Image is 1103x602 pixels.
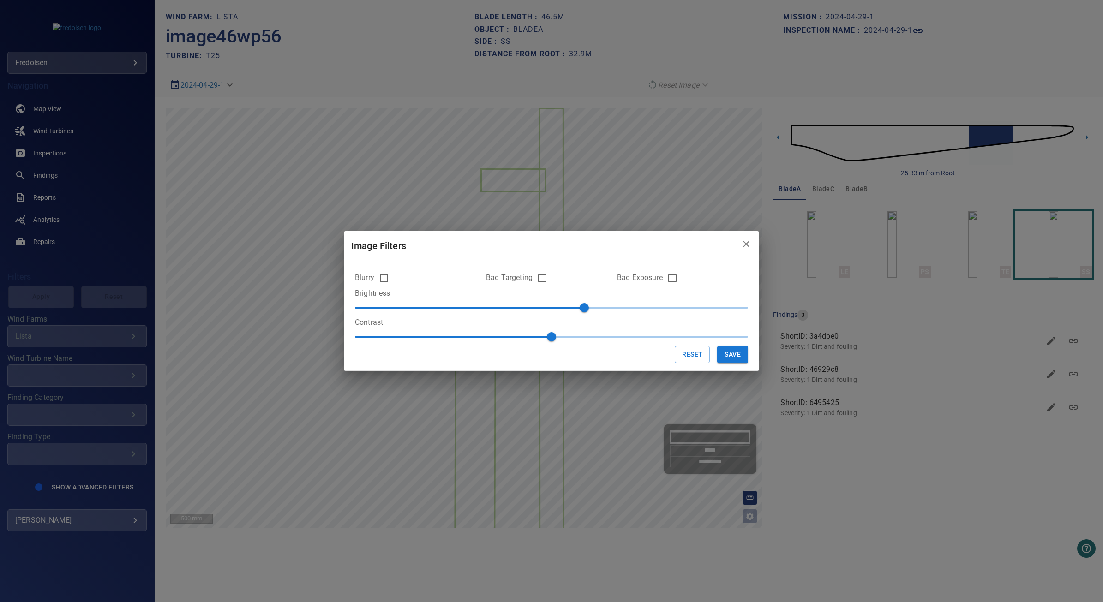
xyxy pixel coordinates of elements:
label: Blurry [355,272,374,283]
h2: Image Filters [344,231,759,261]
button: Save [717,346,748,363]
label: Bad Exposure [617,272,663,283]
label: Contrast [355,317,383,328]
button: close [737,235,755,253]
label: Bad Targeting [486,272,533,283]
label: Brightness [355,288,390,298]
button: Reset [675,346,710,363]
